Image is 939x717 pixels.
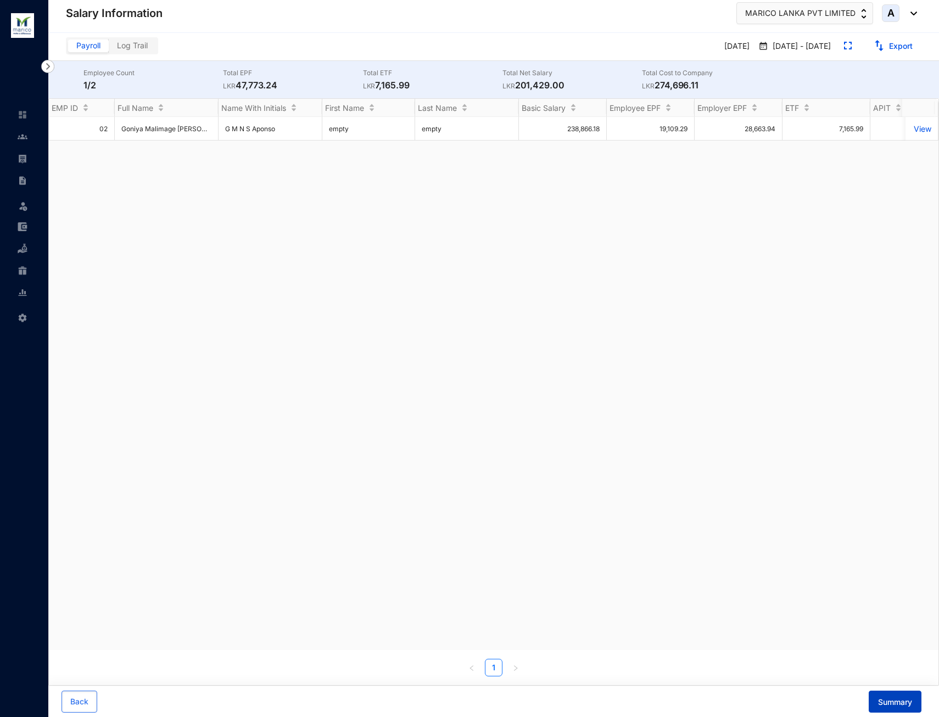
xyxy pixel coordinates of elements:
p: Total ETF [363,68,502,79]
p: Total Cost to Company [642,68,781,79]
p: 201,429.00 [502,79,642,92]
span: ETF [785,103,799,113]
td: 28,663.94 [695,117,783,141]
p: Total EPF [223,68,362,79]
th: Full Name [115,99,219,117]
th: Employer EPF [695,99,783,117]
li: Contracts [9,170,35,192]
img: export.331d0dd4d426c9acf19646af862b8729.svg [874,40,885,51]
li: Contacts [9,126,35,148]
span: First Name [325,103,364,113]
img: people-unselected.118708e94b43a90eceab.svg [18,132,27,142]
button: Summary [869,691,921,713]
img: payroll-calender.2a2848c9e82147e90922403bdc96c587.svg [758,41,768,52]
span: APIT [873,103,891,113]
td: empty [415,117,519,141]
td: G M N S Aponso [219,117,322,141]
li: Reports [9,282,35,304]
span: left [468,665,475,671]
td: 7,165.99 [783,117,870,141]
img: settings-unselected.1febfda315e6e19643a1.svg [18,313,27,323]
button: right [507,659,524,676]
img: report-unselected.e6a6b4230fc7da01f883.svg [18,288,27,298]
p: Salary Information [66,5,163,21]
th: First Name [322,99,415,117]
li: Expenses [9,216,35,238]
span: Back [70,696,88,707]
span: right [512,665,519,671]
span: Full Name [118,103,153,113]
p: Employee Count [83,68,223,79]
p: LKR [642,81,655,92]
span: Goniya Malimage [PERSON_NAME] [PERSON_NAME] [121,125,286,133]
p: Total Net Salary [502,68,642,79]
span: Payroll [76,41,100,50]
span: Name With Initials [221,103,286,113]
li: Payroll [9,148,35,170]
th: Name With Initials [219,99,322,117]
img: gratuity-unselected.a8c340787eea3cf492d7.svg [18,266,27,276]
p: 47,773.24 [223,79,362,92]
img: payroll-unselected.b590312f920e76f0c668.svg [18,154,27,164]
th: Employee EPF [607,99,695,117]
span: Basic Salary [522,103,566,113]
li: Loan [9,238,35,260]
p: 274,696.11 [642,79,781,92]
a: View [912,124,931,133]
span: Last Name [418,103,457,113]
td: 238,866.18 [519,117,607,141]
td: 19,109.29 [607,117,695,141]
li: Previous Page [463,659,480,676]
img: nav-icon-right.af6afadce00d159da59955279c43614e.svg [41,60,54,73]
button: MARICO LANKA PVT LIMITED [736,2,873,24]
span: Summary [878,697,912,708]
a: Export [889,41,913,51]
li: Next Page [507,659,524,676]
li: Gratuity [9,260,35,282]
img: logo [11,13,34,38]
td: empty [322,117,415,141]
span: Log Trail [117,41,148,50]
p: [DATE] [716,37,754,56]
span: Employer EPF [697,103,747,113]
p: LKR [223,81,236,92]
img: dropdown-black.8e83cc76930a90b1a4fdb6d089b7bf3a.svg [905,12,917,15]
p: LKR [363,81,376,92]
img: expand.44ba77930b780aef2317a7ddddf64422.svg [844,42,852,49]
img: expense-unselected.2edcf0507c847f3e9e96.svg [18,222,27,232]
span: MARICO LANKA PVT LIMITED [745,7,856,19]
th: ETF [783,99,870,117]
td: 02 [49,117,115,141]
p: 1/2 [83,79,223,92]
p: LKR [502,81,515,92]
th: Basic Salary [519,99,607,117]
span: EMP ID [52,103,78,113]
img: leave-unselected.2934df6273408c3f84d9.svg [18,200,29,211]
img: home-unselected.a29eae3204392db15eaf.svg [18,110,27,120]
button: left [463,659,480,676]
li: Home [9,104,35,126]
span: Employee EPF [610,103,661,113]
button: Export [865,37,921,55]
a: 1 [485,659,502,676]
button: Back [62,691,97,713]
span: A [887,8,895,18]
img: up-down-arrow.74152d26bf9780fbf563ca9c90304185.svg [861,9,867,19]
p: [DATE] - [DATE] [768,41,831,53]
th: EMP ID [49,99,115,117]
th: Last Name [415,99,519,117]
p: 7,165.99 [363,79,502,92]
img: loan-unselected.d74d20a04637f2d15ab5.svg [18,244,27,254]
img: contract-unselected.99e2b2107c0a7dd48938.svg [18,176,27,186]
a: Summary [860,697,921,707]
